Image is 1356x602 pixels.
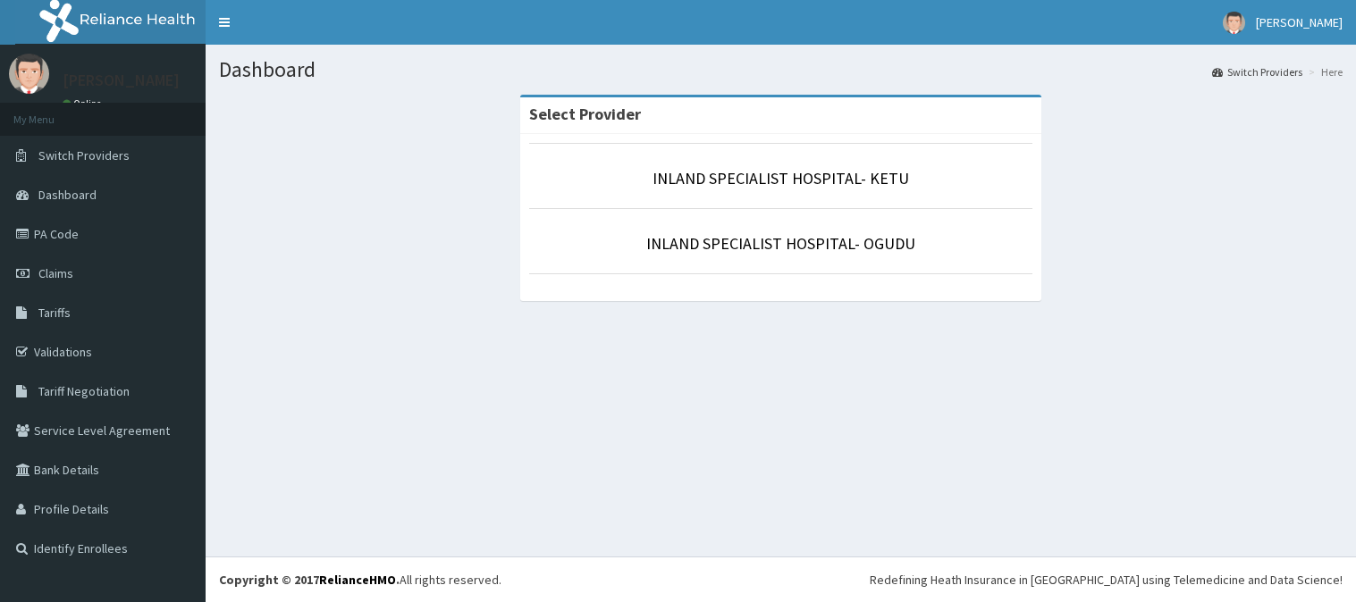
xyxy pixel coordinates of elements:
[646,233,915,254] a: INLAND SPECIALIST HOSPITAL- OGUDU
[870,571,1343,589] div: Redefining Heath Insurance in [GEOGRAPHIC_DATA] using Telemedicine and Data Science!
[63,72,180,88] p: [PERSON_NAME]
[38,265,73,281] span: Claims
[319,572,396,588] a: RelianceHMO
[63,97,105,110] a: Online
[38,305,71,321] span: Tariffs
[1212,64,1302,79] a: Switch Providers
[38,147,130,163] span: Switch Providers
[1223,12,1245,34] img: User Image
[653,168,909,188] a: INLAND SPECIALIST HOSPITAL- KETU
[38,187,97,203] span: Dashboard
[219,58,1343,81] h1: Dashboard
[38,383,130,399] span: Tariff Negotiation
[219,572,400,588] strong: Copyright © 2017 .
[529,104,641,124] strong: Select Provider
[9,54,49,94] img: User Image
[1304,64,1343,79] li: Here
[206,556,1356,602] footer: All rights reserved.
[1256,14,1343,30] span: [PERSON_NAME]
